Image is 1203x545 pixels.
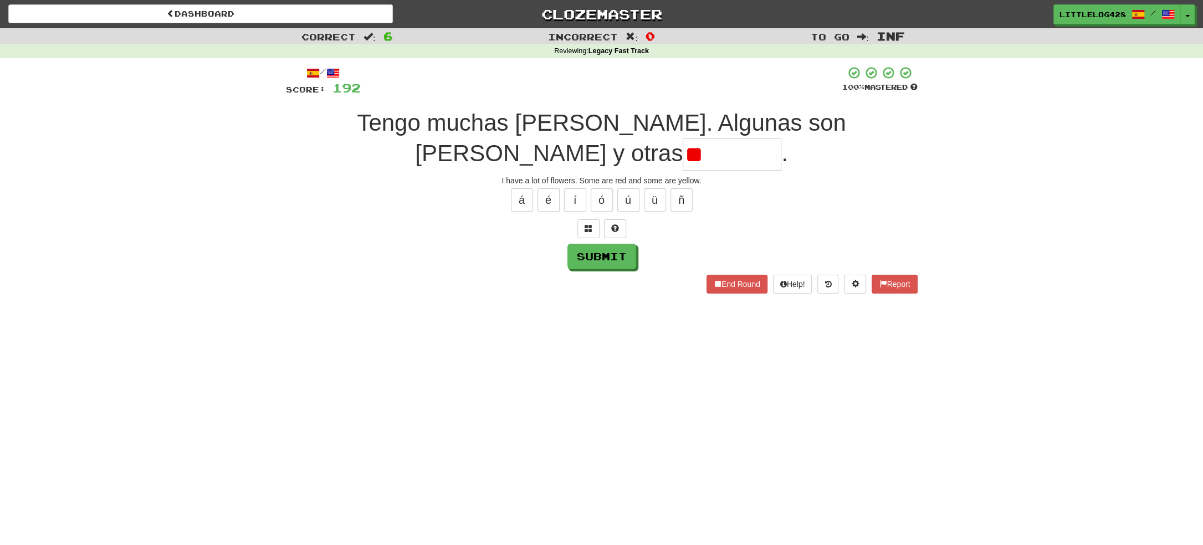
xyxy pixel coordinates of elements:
[286,66,361,80] div: /
[872,275,917,294] button: Report
[301,31,356,42] span: Correct
[409,4,794,24] a: Clozemaster
[810,31,849,42] span: To go
[577,219,600,238] button: Switch sentence to multiple choice alt+p
[8,4,393,23] a: Dashboard
[646,29,655,43] span: 0
[617,188,639,212] button: ú
[564,188,586,212] button: í
[773,275,812,294] button: Help!
[332,81,361,95] span: 192
[537,188,560,212] button: é
[591,188,613,212] button: ó
[286,85,326,94] span: Score:
[1059,9,1126,19] span: LittleLog428
[604,219,626,238] button: Single letter hint - you only get 1 per sentence and score half the points! alt+h
[842,83,864,91] span: 100 %
[588,47,649,55] strong: Legacy Fast Track
[857,32,869,42] span: :
[1150,9,1156,17] span: /
[626,32,638,42] span: :
[781,140,788,166] span: .
[670,188,693,212] button: ñ
[511,188,533,212] button: á
[383,29,393,43] span: 6
[817,275,838,294] button: Round history (alt+y)
[842,83,918,92] div: Mastered
[1053,4,1181,24] a: LittleLog428 /
[644,188,666,212] button: ü
[286,175,918,186] div: I have a lot of flowers. Some are red and some are yellow.
[877,29,905,43] span: Inf
[567,244,636,269] button: Submit
[364,32,376,42] span: :
[357,110,846,166] span: Tengo muchas [PERSON_NAME]. Algunas son [PERSON_NAME] y otras
[548,31,618,42] span: Incorrect
[707,275,767,294] button: End Round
